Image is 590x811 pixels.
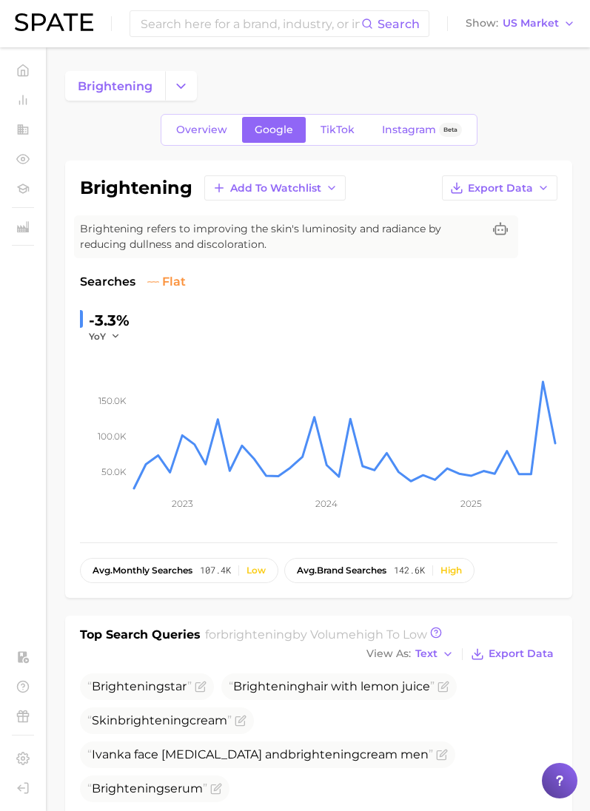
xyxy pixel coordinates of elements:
tspan: 150.0k [98,395,127,406]
span: high to low [356,627,427,642]
span: Brightening refers to improving the skin's luminosity and radiance by reducing dullness and disco... [80,221,483,252]
span: Search [378,17,420,31]
tspan: 50.0k [101,466,127,477]
h1: Top Search Queries [80,626,201,644]
a: Overview [164,117,240,143]
a: Google [242,117,306,143]
span: View As [366,650,411,658]
span: star [87,679,192,693]
a: brightening [65,71,165,101]
span: 142.6k [394,565,425,576]
tspan: 100.0k [98,431,127,442]
button: Flag as miscategorized or irrelevant [195,681,207,693]
span: Instagram [382,124,436,136]
span: Brightening [233,679,306,693]
span: Show [466,19,498,27]
span: TikTok [321,124,355,136]
button: Export Data [467,644,557,664]
button: View AsText [363,645,457,664]
h1: brightening [80,179,192,197]
span: Brightening [92,679,164,693]
span: monthly searches [93,565,192,576]
span: brightening [288,747,360,761]
span: Export Data [489,647,554,660]
span: YoY [89,330,106,343]
img: flat [147,276,159,288]
span: Brightening [92,781,164,795]
span: Beta [443,124,457,136]
span: 107.4k [200,565,231,576]
span: Skin cream [87,713,232,727]
div: High [440,565,462,576]
a: Log out. Currently logged in with e-mail sabrina.hasbanian@tatcha.com. [12,777,34,799]
img: SPATE [15,13,93,31]
tspan: 2023 [172,498,193,509]
button: Change Category [165,71,197,101]
a: TikTok [308,117,367,143]
span: US Market [503,19,559,27]
button: Add to Watchlist [204,175,346,201]
abbr: average [297,565,317,576]
tspan: 2024 [315,498,338,509]
span: Text [415,650,438,658]
button: Flag as miscategorized or irrelevant [235,715,247,727]
span: Add to Watchlist [230,182,321,195]
span: Ivanka face [MEDICAL_DATA] and cream men [87,747,433,761]
abbr: average [93,565,113,576]
h2: for by Volume [205,626,427,644]
button: Export Data [442,175,557,201]
button: Flag as miscategorized or irrelevant [210,783,222,795]
input: Search here for a brand, industry, or ingredient [139,11,361,36]
button: ShowUS Market [462,14,579,33]
span: hair with lemon juice [229,679,435,693]
button: Flag as miscategorized or irrelevant [438,681,449,693]
div: -3.3% [89,309,130,332]
div: Low [247,565,266,576]
span: Export Data [468,182,533,195]
tspan: 2025 [460,498,482,509]
span: Overview [176,124,227,136]
span: Google [255,124,293,136]
span: brightening [221,627,292,642]
span: brightening [78,79,152,93]
span: brand searches [297,565,386,576]
span: serum [87,781,207,795]
span: brightening [118,713,190,727]
button: Flag as miscategorized or irrelevant [436,749,448,761]
a: InstagramBeta [369,117,475,143]
span: Searches [80,273,135,291]
span: flat [147,273,186,291]
button: avg.monthly searches107.4kLow [80,558,278,583]
button: YoY [89,330,121,343]
button: avg.brand searches142.6kHigh [284,558,475,583]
